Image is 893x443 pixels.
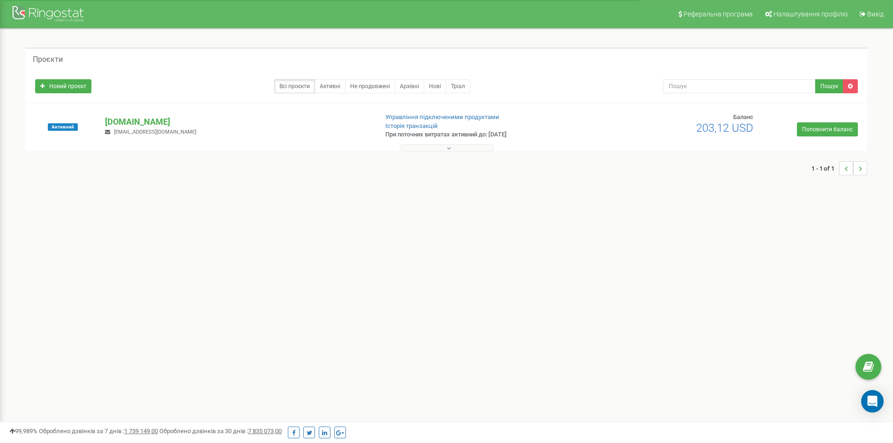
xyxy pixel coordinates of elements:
a: Не продовжені [345,79,395,93]
span: Вихід [867,10,884,18]
button: Пошук [815,79,843,93]
a: Всі проєкти [274,79,315,93]
a: Новий проєкт [35,79,91,93]
a: Історія транзакцій [385,122,438,129]
u: 7 835 073,00 [248,428,282,435]
span: Оброблено дзвінків за 7 днів : [39,428,158,435]
a: Управління підключеними продуктами [385,113,499,120]
a: Тріал [446,79,470,93]
span: Реферальна програма [683,10,753,18]
a: Архівні [395,79,424,93]
span: Активний [48,123,78,131]
span: Оброблено дзвінків за 30 днів : [159,428,282,435]
span: [EMAIL_ADDRESS][DOMAIN_NAME] [114,129,196,135]
a: Активні [315,79,345,93]
p: При поточних витратах активний до: [DATE] [385,130,580,139]
input: Пошук [663,79,816,93]
a: Нові [424,79,446,93]
u: 1 739 149,00 [124,428,158,435]
span: 203,12 USD [696,121,753,135]
nav: ... [811,152,867,185]
h5: Проєкти [33,55,63,64]
span: Баланс [733,113,753,120]
span: 99,989% [9,428,38,435]
span: Налаштування профілю [773,10,848,18]
span: 1 - 1 of 1 [811,161,839,175]
a: Поповнити баланс [797,122,858,136]
p: [DOMAIN_NAME] [105,116,370,128]
div: Open Intercom Messenger [861,390,884,413]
